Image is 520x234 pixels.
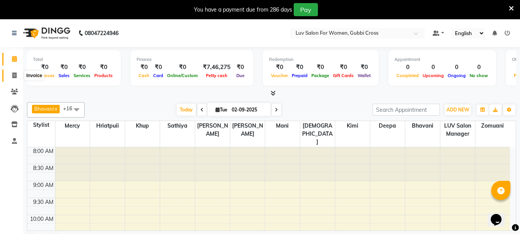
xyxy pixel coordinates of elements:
[373,104,440,116] input: Search Appointment
[300,121,335,147] span: [DEMOGRAPHIC_DATA]
[57,73,72,78] span: Sales
[137,73,151,78] span: Cash
[92,73,115,78] span: Products
[395,63,421,72] div: 0
[269,56,373,63] div: Redemption
[27,121,55,129] div: Stylist
[195,121,230,139] span: [PERSON_NAME]
[34,106,54,112] span: Bhavani
[331,63,356,72] div: ₹0
[32,198,55,206] div: 9:30 AM
[33,63,57,72] div: ₹0
[165,63,200,72] div: ₹0
[370,121,405,131] span: Deepa
[309,63,331,72] div: ₹0
[57,63,72,72] div: ₹0
[294,3,318,16] button: Pay
[421,73,446,78] span: Upcoming
[335,121,370,131] span: Kimi
[194,6,292,14] div: You have a payment due from 286 days
[90,121,125,131] span: Hriatpuii
[204,73,229,78] span: Petty cash
[28,215,55,223] div: 10:00 AM
[151,63,165,72] div: ₹0
[331,73,356,78] span: Gift Cards
[468,73,490,78] span: No show
[234,63,247,72] div: ₹0
[234,73,246,78] span: Due
[63,105,78,111] span: +16
[265,121,300,131] span: Mani
[395,73,421,78] span: Completed
[33,56,115,63] div: Total
[290,73,309,78] span: Prepaid
[85,22,119,44] b: 08047224946
[177,104,196,116] span: Today
[32,147,55,155] div: 8:00 AM
[200,63,234,72] div: ₹7,46,275
[269,73,290,78] span: Voucher
[445,104,471,115] button: ADD NEW
[269,63,290,72] div: ₹0
[165,73,200,78] span: Online/Custom
[160,121,195,131] span: Sathiya
[72,73,92,78] span: Services
[421,63,446,72] div: 0
[309,73,331,78] span: Package
[468,63,490,72] div: 0
[446,107,469,113] span: ADD NEW
[356,63,373,72] div: ₹0
[137,56,247,63] div: Finance
[405,121,440,131] span: Bhavani
[151,73,165,78] span: Card
[32,181,55,189] div: 9:00 AM
[32,164,55,172] div: 8:30 AM
[54,106,57,112] a: x
[20,22,72,44] img: logo
[230,121,265,139] span: [PERSON_NAME]
[24,71,44,80] div: Invoice
[395,56,490,63] div: Appointment
[446,63,468,72] div: 0
[475,121,510,131] span: Zomuani
[72,63,92,72] div: ₹0
[356,73,373,78] span: Wallet
[446,73,468,78] span: Ongoing
[290,63,309,72] div: ₹0
[440,121,475,139] span: LUV Salon Manager
[125,121,160,131] span: Khup
[214,107,229,113] span: Tue
[55,121,90,131] span: Mercy
[92,63,115,72] div: ₹0
[137,63,151,72] div: ₹0
[229,104,268,116] input: 2025-09-02
[488,203,512,226] iframe: chat widget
